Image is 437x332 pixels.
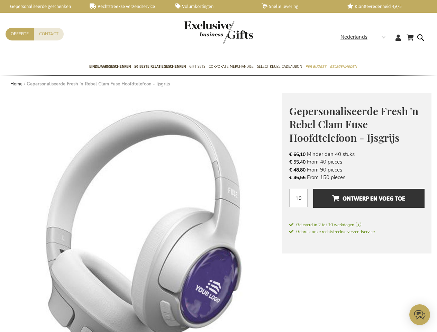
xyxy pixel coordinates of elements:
span: Gebruik onze rechtstreekse verzendservice [289,229,375,234]
img: Exclusive Business gifts logo [184,21,253,44]
button: Ontwerp en voeg toe [313,189,425,208]
span: Gelegenheden [330,63,357,70]
span: € 55,40 [289,159,306,165]
span: Eindejaarsgeschenken [89,63,131,70]
a: Gebruik onze rechtstreekse verzendservice [289,228,375,235]
span: Select Keuze Cadeaubon [257,63,302,70]
li: From 40 pieces [289,158,425,166]
a: Rechtstreekse verzendservice [90,3,165,9]
span: Gepersonaliseerde Fresh 'n Rebel Clam Fuse Hoofdtelefoon - Ijsgrijs [289,104,418,145]
span: 50 beste relatiegeschenken [134,63,186,70]
a: store logo [184,21,219,44]
span: Corporate Merchandise [209,63,254,70]
li: From 150 pieces [289,174,425,181]
span: Per Budget [306,63,326,70]
a: Klanttevredenheid 4,6/5 [347,3,422,9]
span: € 46,55 [289,174,306,181]
li: Minder dan 40 stuks [289,150,425,158]
a: Snelle levering [262,3,337,9]
div: Nederlands [340,33,390,41]
iframe: belco-activator-frame [409,304,430,325]
a: Contact [34,28,64,40]
span: Gift Sets [189,63,205,70]
input: Aantal [289,189,308,207]
a: Home [10,81,22,87]
span: € 66,10 [289,151,306,158]
span: Ontwerp en voeg toe [332,193,405,204]
a: Gepersonaliseerde geschenken [3,3,79,9]
li: From 90 pieces [289,166,425,174]
a: Volumkortingen [175,3,251,9]
span: € 48,80 [289,167,306,173]
strong: Gepersonaliseerde Fresh 'n Rebel Clam Fuse Hoofdtelefoon - Ijsgrijs [27,81,170,87]
span: Nederlands [340,33,367,41]
a: Geleverd in 2 tot 10 werkdagen [289,222,425,228]
a: Offerte [6,28,34,40]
